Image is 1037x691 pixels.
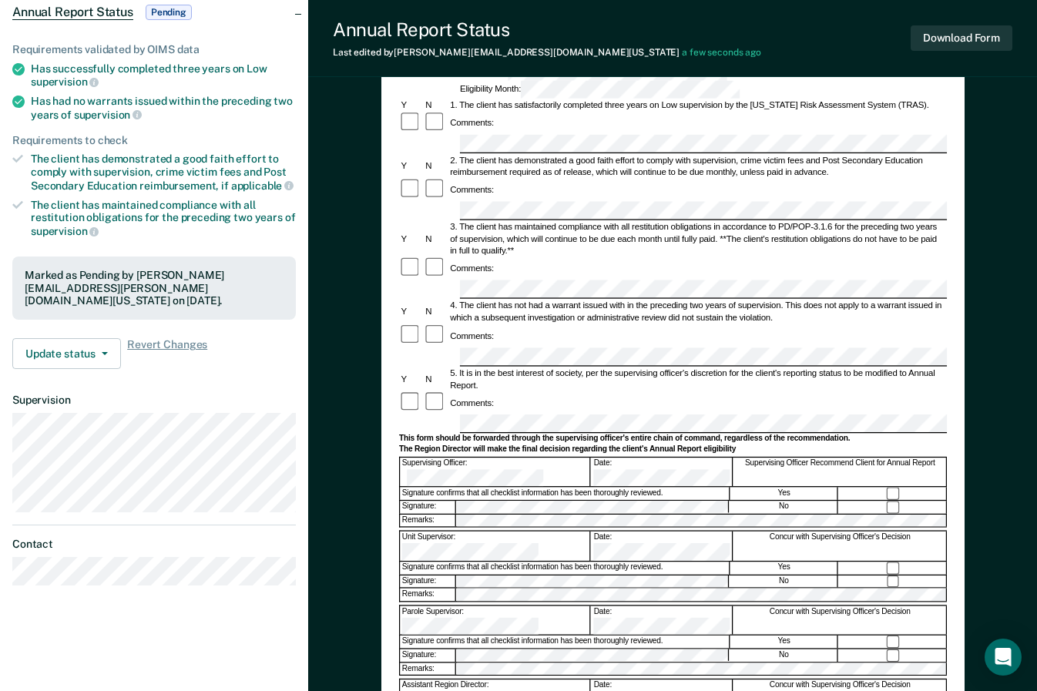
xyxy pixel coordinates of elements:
[399,445,947,455] div: The Region Director will make the final decision regarding the client's Annual Report eligibility
[448,117,495,129] div: Comments:
[400,589,456,601] div: Remarks:
[400,636,730,648] div: Signature confirms that all checklist information has been thoroughly reviewed.
[592,458,733,487] div: Date:
[12,134,296,147] div: Requirements to check
[400,575,455,588] div: Signature:
[448,155,946,179] div: 2. The client has demonstrated a good faith effort to comply with supervision, crime victim fees ...
[730,636,838,648] div: Yes
[400,649,455,662] div: Signature:
[448,222,946,257] div: 3. The client has maintained compliance with all restitution obligations in accordance to PD/POP-...
[423,373,448,384] div: N
[733,605,946,635] div: Concur with Supervising Officer's Decision
[423,233,448,245] div: N
[31,153,296,192] div: The client has demonstrated a good faith effort to comply with supervision, crime victim fees and...
[333,18,761,41] div: Annual Report Status
[911,25,1012,51] button: Download Form
[399,373,424,384] div: Y
[733,458,946,487] div: Supervising Officer Recommend Client for Annual Report
[448,99,946,111] div: 1. The client has satisfactorily completed three years on Low supervision by the [US_STATE] Risk ...
[31,199,296,238] div: The client has maintained compliance with all restitution obligations for the preceding two years of
[592,532,733,561] div: Date:
[12,338,121,369] button: Update status
[146,5,192,20] span: Pending
[400,605,591,635] div: Parole Supervisor:
[400,562,730,574] div: Signature confirms that all checklist information has been thoroughly reviewed.
[12,5,133,20] span: Annual Report Status
[592,605,733,635] div: Date:
[733,532,946,561] div: Concur with Supervising Officer's Decision
[31,75,99,88] span: supervision
[400,488,730,500] div: Signature confirms that all checklist information has been thoroughly reviewed.
[730,649,838,662] div: No
[400,458,591,487] div: Supervising Officer:
[448,184,495,196] div: Comments:
[333,47,761,58] div: Last edited by [PERSON_NAME][EMAIL_ADDRESS][DOMAIN_NAME][US_STATE]
[448,263,495,274] div: Comments:
[400,515,456,527] div: Remarks:
[448,300,946,324] div: 4. The client has not had a warrant issued with in the preceding two years of supervision. This d...
[12,43,296,56] div: Requirements validated by OIMS data
[730,575,838,588] div: No
[12,394,296,407] dt: Supervision
[399,434,947,444] div: This form should be forwarded through the supervising officer's entire chain of command, regardle...
[423,160,448,172] div: N
[127,338,207,369] span: Revert Changes
[399,160,424,172] div: Y
[399,233,424,245] div: Y
[448,397,495,408] div: Comments:
[399,306,424,317] div: Y
[400,662,456,675] div: Remarks:
[730,562,838,574] div: Yes
[231,179,294,192] span: applicable
[985,639,1022,676] div: Open Intercom Messenger
[399,99,424,111] div: Y
[448,330,495,341] div: Comments:
[400,532,591,561] div: Unit Supervisor:
[423,99,448,111] div: N
[682,47,761,58] span: a few seconds ago
[423,306,448,317] div: N
[31,95,296,121] div: Has had no warrants issued within the preceding two years of
[400,501,455,513] div: Signature:
[730,501,838,513] div: No
[448,367,946,391] div: 5. It is in the best interest of society, per the supervising officer's discretion for the client...
[25,269,284,307] div: Marked as Pending by [PERSON_NAME][EMAIL_ADDRESS][PERSON_NAME][DOMAIN_NAME][US_STATE] on [DATE].
[31,225,99,237] span: supervision
[12,538,296,551] dt: Contact
[458,81,742,99] div: Eligibility Month:
[730,488,838,500] div: Yes
[31,62,296,89] div: Has successfully completed three years on Low
[74,109,142,121] span: supervision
